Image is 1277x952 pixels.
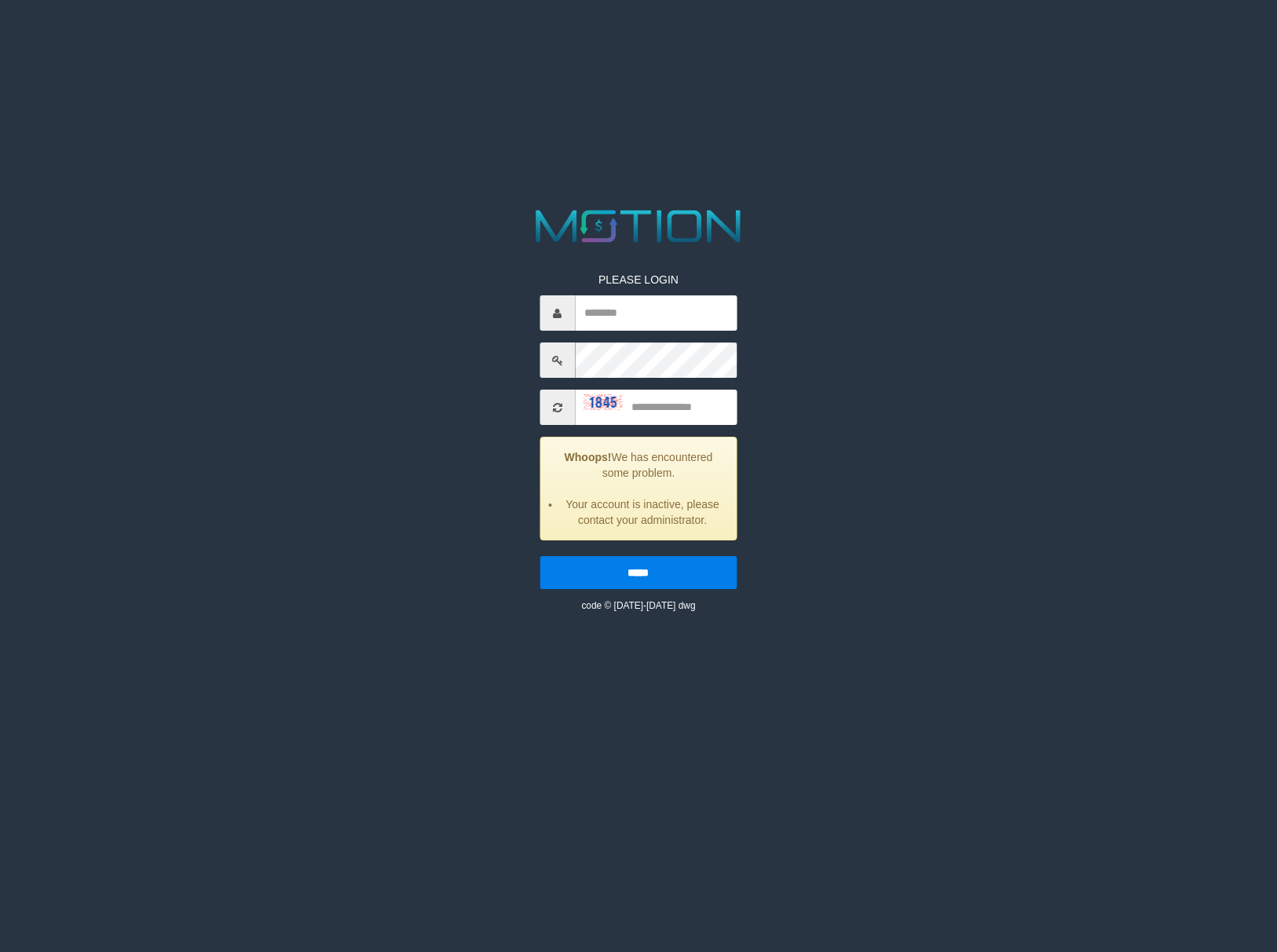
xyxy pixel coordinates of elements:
[540,437,737,540] div: We has encountered some problem.
[540,272,737,287] p: PLEASE LOGIN
[581,600,695,611] small: code © [DATE]-[DATE] dwg
[583,394,622,410] img: captcha
[527,204,751,248] img: MOTION_logo.png
[560,496,724,528] li: Your account is inactive, please contact your administrator.
[565,451,612,463] strong: Whoops!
